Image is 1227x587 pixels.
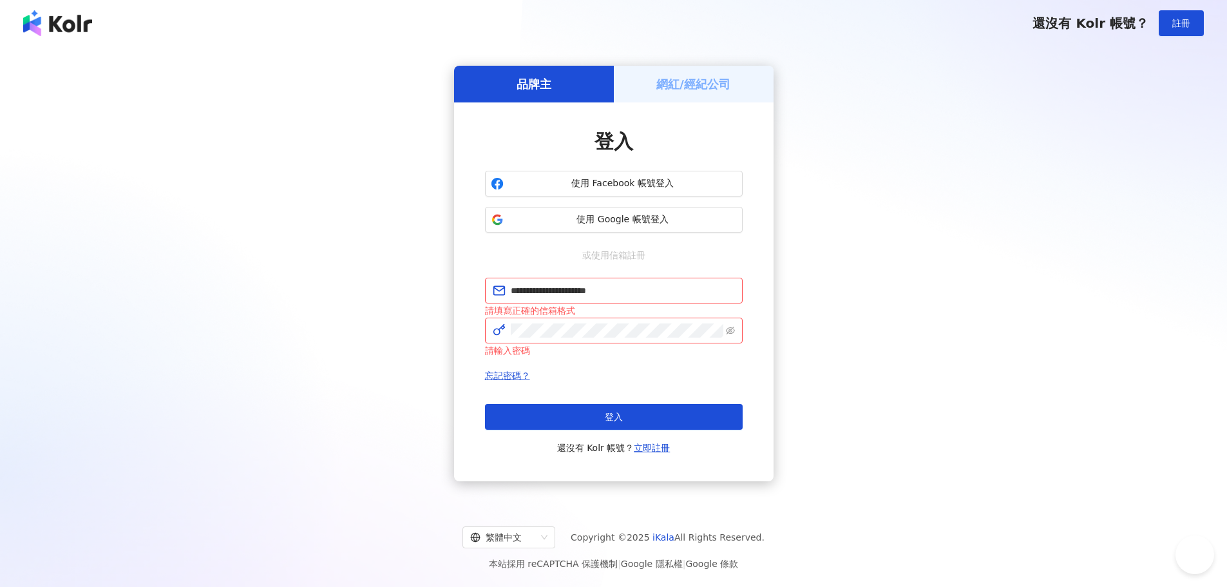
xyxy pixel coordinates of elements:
span: 使用 Google 帳號登入 [509,213,737,226]
span: Copyright © 2025 All Rights Reserved. [571,530,765,545]
h5: 網紅/經紀公司 [656,76,730,92]
button: 登入 [485,404,743,430]
h5: 品牌主 [517,76,551,92]
div: 請填寫正確的信箱格式 [485,303,743,318]
a: Google 隱私權 [621,559,683,569]
iframe: Help Scout Beacon - Open [1175,535,1214,574]
a: 忘記密碼？ [485,370,530,381]
a: Google 條款 [685,559,738,569]
span: 註冊 [1172,18,1190,28]
span: 還沒有 Kolr 帳號？ [1032,15,1148,31]
span: 或使用信箱註冊 [573,248,654,262]
div: 繁體中文 [470,527,536,548]
img: logo [23,10,92,36]
span: 登入 [605,412,623,422]
span: eye-invisible [726,326,735,335]
span: 本站採用 reCAPTCHA 保護機制 [489,556,738,572]
div: 請輸入密碼 [485,343,743,358]
button: 註冊 [1159,10,1204,36]
a: iKala [652,532,674,543]
span: 登入 [594,130,633,153]
span: | [618,559,621,569]
span: 使用 Facebook 帳號登入 [509,177,737,190]
a: 立即註冊 [634,443,670,453]
button: 使用 Facebook 帳號登入 [485,171,743,197]
button: 使用 Google 帳號登入 [485,207,743,233]
span: | [683,559,686,569]
span: 還沒有 Kolr 帳號？ [557,440,671,456]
